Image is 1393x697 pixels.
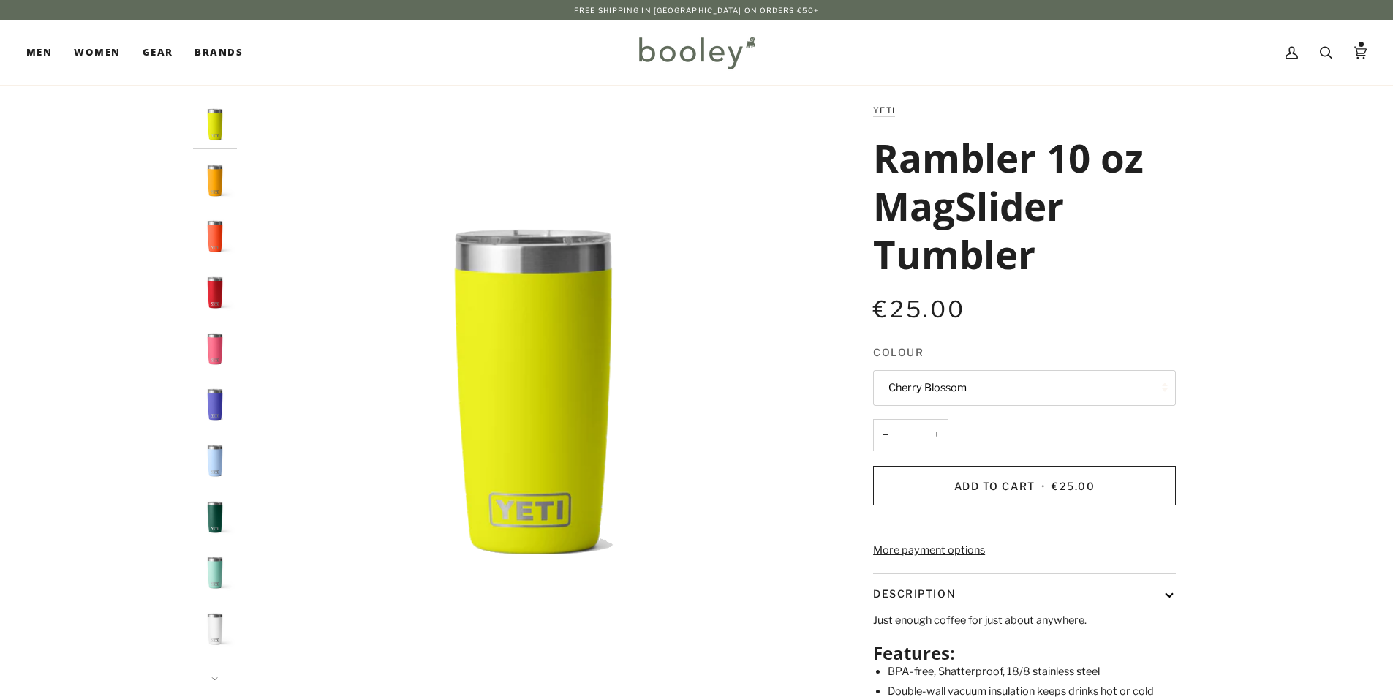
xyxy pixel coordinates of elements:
[184,20,254,85] a: Brands
[193,607,237,651] img: Yeti Rambler 10 oz MagSlider Tumbler White - Booley Galway
[193,159,237,203] img: Yeti Rambler 10 oz MagSlider Tumbler Beekeeper - Booley Galway
[873,419,896,452] button: −
[873,344,924,360] span: Colour
[143,45,173,60] span: Gear
[132,20,184,85] a: Gear
[193,383,237,426] img: Yeti Rambler 10 oz MagSlider Tumbler Ultramarine Violet - Booley Galway
[74,45,120,60] span: Women
[873,466,1176,505] button: Add to Cart • €25.00
[873,543,1176,559] a: More payment options
[26,45,52,60] span: Men
[873,574,1176,613] button: Description
[244,102,823,681] img: Yeti Rambler 10 oz MagSlider Tumbler Firefly Yellow - Booley Galway
[873,419,948,452] input: Quantity
[633,31,760,74] img: Booley
[193,102,237,146] img: Yeti Rambler 10 oz MagSlider Tumbler Firefly Yellow - Booley Galway
[873,295,965,323] span: €25.00
[873,105,895,116] a: YETI
[873,642,1176,664] h2: Features:
[193,495,237,539] img: Yeti Rambler 10 oz MagSlider Tumbler Black Forest Green - Booley Galway
[873,370,1176,406] button: Cherry Blossom
[195,45,243,60] span: Brands
[193,439,237,483] img: Yeti Rambler 10 oz MagSlider Tumbler Big Sky Blue - Booley Galway
[193,551,237,595] img: Yeti Rambler 10 oz MagSlider Tumbler Seafoam - Booley Galway
[1038,480,1049,492] span: •
[873,613,1176,629] p: Just enough coffee for just about anywhere.
[1052,480,1095,492] span: €25.00
[954,480,1035,492] span: Add to Cart
[63,20,131,85] a: Women
[873,133,1165,278] h1: Rambler 10 oz MagSlider Tumbler
[193,214,237,258] img: Yeti Rambler 10 oz MagSlider Tumbler Papaya - Booley Galway
[574,4,819,16] p: Free Shipping in [GEOGRAPHIC_DATA] on Orders €50+
[193,327,237,371] img: Yeti Rambler 10oz Tumbler Tropical Pink - Booley Galway
[193,271,237,314] img: Yeti Rambler 10 oz MagSlider Tumbler Rescue Red - Booley Galway
[888,664,1176,680] li: BPA-free, Shatterproof, 18/8 stainless steel
[26,20,63,85] a: Men
[925,419,948,452] button: +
